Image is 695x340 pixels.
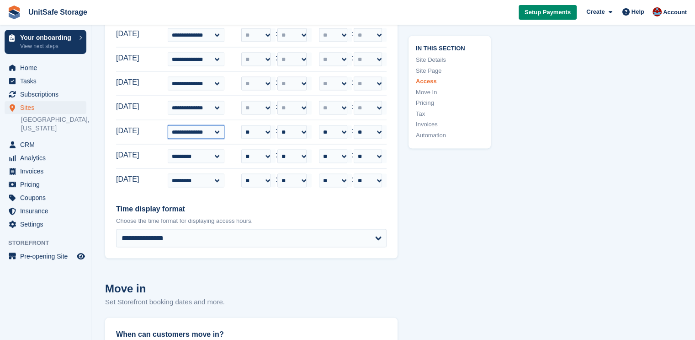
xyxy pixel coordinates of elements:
[116,174,146,185] label: [DATE]
[20,75,75,87] span: Tasks
[105,297,398,308] p: Set Storefront booking dates and more.
[5,151,86,164] a: menu
[653,7,662,16] img: Danielle Galang
[319,174,387,188] div: :
[319,77,387,91] div: :
[20,101,75,114] span: Sites
[75,251,86,262] a: Preview store
[116,204,387,215] label: Time display format
[116,125,146,136] label: [DATE]
[5,138,86,151] a: menu
[20,151,75,164] span: Analytics
[20,218,75,231] span: Settings
[416,66,483,75] a: Site Page
[5,61,86,74] a: menu
[5,178,86,191] a: menu
[20,165,75,178] span: Invoices
[116,77,146,88] label: [DATE]
[416,130,483,140] a: Automation
[20,61,75,74] span: Home
[586,7,605,16] span: Create
[21,115,86,133] a: [GEOGRAPHIC_DATA], [US_STATE]
[20,34,74,41] p: Your onboarding
[116,28,146,39] label: [DATE]
[116,329,387,340] label: When can customers move in?
[5,218,86,231] a: menu
[241,150,312,163] div: :
[5,250,86,263] a: menu
[5,101,86,114] a: menu
[241,28,312,42] div: :
[5,165,86,178] a: menu
[20,138,75,151] span: CRM
[241,174,312,188] div: :
[5,30,86,54] a: Your onboarding View next steps
[525,8,571,17] span: Setup Payments
[8,238,91,248] span: Storefront
[5,75,86,87] a: menu
[519,5,577,20] a: Setup Payments
[663,8,687,17] span: Account
[116,150,146,161] label: [DATE]
[5,191,86,204] a: menu
[319,150,387,163] div: :
[116,216,387,226] p: Choose the time format for displaying access hours.
[116,101,146,112] label: [DATE]
[7,5,21,19] img: stora-icon-8386f47178a22dfd0bd8f6a31ec36ba5ce8667c1dd55bd0f319d3a0aa187defe.svg
[5,88,86,101] a: menu
[416,98,483,108] a: Pricing
[5,205,86,217] a: menu
[416,87,483,97] a: Move In
[319,125,387,139] div: :
[20,88,75,101] span: Subscriptions
[20,250,75,263] span: Pre-opening Site
[241,77,312,91] div: :
[416,55,483,65] a: Site Details
[416,109,483,118] a: Tax
[416,77,483,86] a: Access
[631,7,644,16] span: Help
[20,178,75,191] span: Pricing
[416,120,483,129] a: Invoices
[241,101,312,115] div: :
[20,42,74,50] p: View next steps
[319,28,387,42] div: :
[319,53,387,66] div: :
[319,101,387,115] div: :
[105,281,398,297] h2: Move in
[416,43,483,52] span: In this section
[241,53,312,66] div: :
[241,125,312,139] div: :
[20,191,75,204] span: Coupons
[20,205,75,217] span: Insurance
[116,53,146,64] label: [DATE]
[25,5,91,20] a: UnitSafe Storage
